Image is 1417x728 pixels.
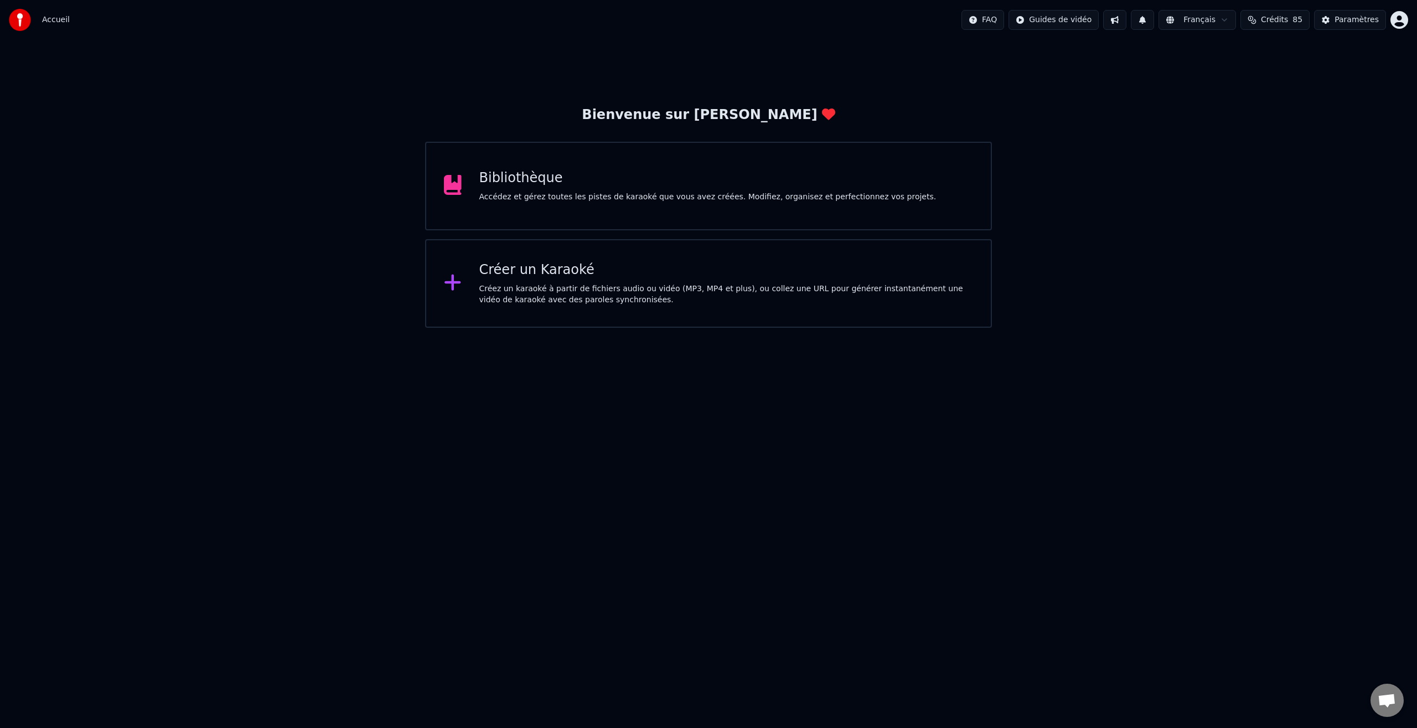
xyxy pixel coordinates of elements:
div: Bibliothèque [479,169,937,187]
div: Ouvrir le chat [1371,684,1404,717]
button: Paramètres [1314,10,1386,30]
div: Créer un Karaoké [479,261,974,279]
img: youka [9,9,31,31]
span: Accueil [42,14,70,25]
span: Crédits [1261,14,1288,25]
div: Bienvenue sur [PERSON_NAME] [582,106,835,124]
div: Accédez et gérez toutes les pistes de karaoké que vous avez créées. Modifiez, organisez et perfec... [479,192,937,203]
button: Guides de vidéo [1009,10,1099,30]
div: Créez un karaoké à partir de fichiers audio ou vidéo (MP3, MP4 et plus), ou collez une URL pour g... [479,283,974,306]
nav: breadcrumb [42,14,70,25]
span: 85 [1292,14,1302,25]
button: Crédits85 [1240,10,1310,30]
div: Paramètres [1335,14,1379,25]
button: FAQ [961,10,1004,30]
